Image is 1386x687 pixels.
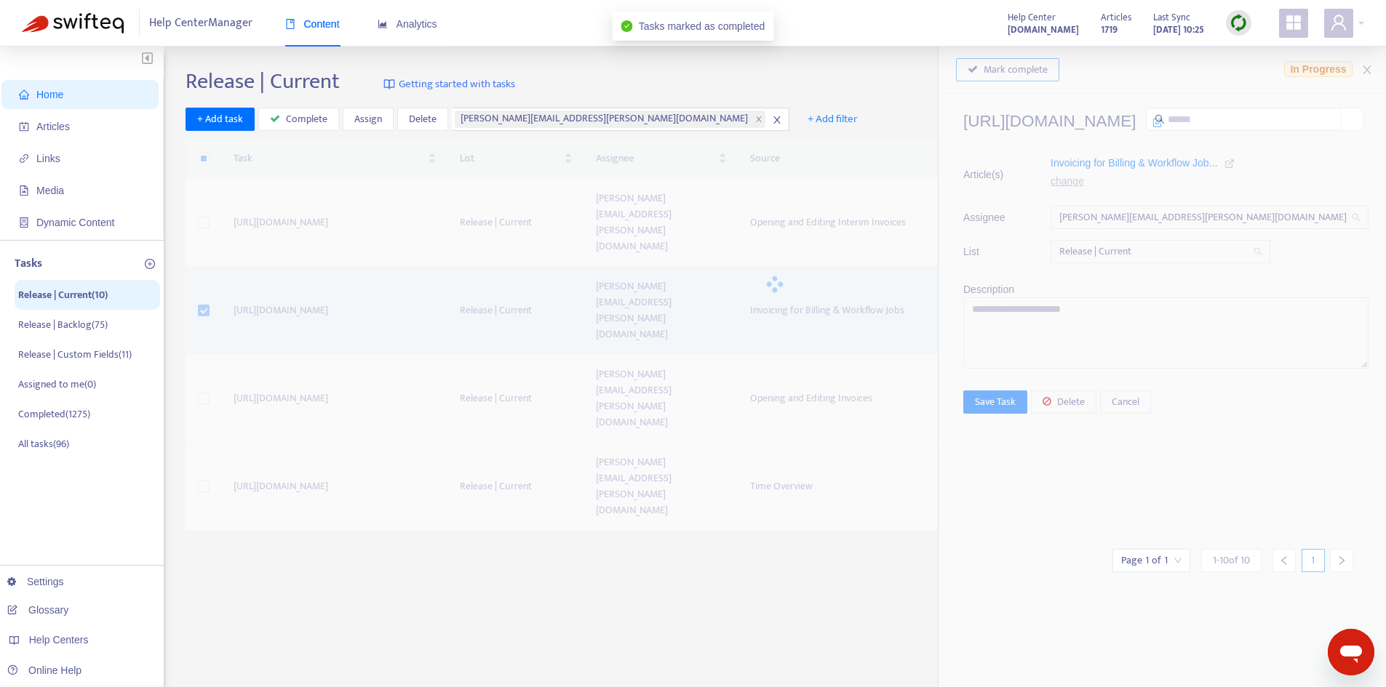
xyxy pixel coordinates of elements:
span: Complete [286,111,327,127]
strong: [DOMAIN_NAME] [1008,22,1079,38]
span: container [19,217,29,228]
img: sync.dc5367851b00ba804db3.png [1230,14,1248,32]
p: Assigned to me ( 0 ) [18,377,96,392]
img: Swifteq [22,13,124,33]
span: user [1330,14,1347,31]
span: close [755,116,762,123]
a: Getting started with tasks [383,68,515,100]
span: home [19,89,29,100]
p: Completed ( 1275 ) [18,406,90,422]
span: Assign [354,111,382,127]
span: Dynamic Content [36,217,114,228]
p: Release | Current ( 10 ) [18,287,108,302]
span: close [772,115,782,125]
p: Release | Custom Fields ( 11 ) [18,347,132,362]
p: Tasks [15,255,42,273]
span: [PERSON_NAME][EMAIL_ADDRESS][PERSON_NAME][DOMAIN_NAME] [461,111,753,128]
span: + Add task [197,111,243,127]
span: Articles [36,121,70,132]
h4: [URL][DOMAIN_NAME] [963,111,1369,131]
button: Close [1357,63,1377,77]
p: Release | Backlog ( 75 ) [18,317,108,332]
span: Help Center [1008,9,1056,25]
a: Online Help [7,664,81,676]
button: Mark complete [956,58,1059,81]
span: Content [285,18,340,30]
a: Settings [7,576,64,587]
span: Media [36,185,64,196]
strong: [DATE] 10:25 [1153,22,1204,38]
span: Articles [1101,9,1131,25]
iframe: Button to launch messaging window [1328,629,1374,675]
a: Glossary [7,604,68,616]
span: Analytics [378,18,437,30]
button: Complete [258,108,339,131]
span: check-circle [621,20,633,32]
button: + Add task [186,108,255,131]
span: link [19,153,29,164]
button: Assign [343,108,394,131]
strong: 1719 [1101,22,1118,38]
span: area-chart [378,19,388,29]
span: Getting started with tasks [399,76,515,93]
span: file-image [19,185,29,196]
span: In Progress [1284,61,1352,77]
button: + Add filter [797,108,869,131]
span: Delete [409,111,437,127]
button: Delete [397,108,448,131]
span: book [285,19,295,29]
span: Last Sync [1153,9,1190,25]
span: close [1361,64,1373,76]
span: Tasks marked as completed [639,20,765,32]
p: All tasks ( 96 ) [18,436,69,451]
span: account-book [19,121,29,132]
img: image-link [383,79,395,90]
span: Help Center Manager [149,9,252,37]
span: Help Centers [29,634,89,646]
span: Mark complete [984,62,1048,78]
h2: Release | Current [186,68,340,95]
a: [DOMAIN_NAME] [1008,21,1079,38]
span: appstore [1285,14,1302,31]
span: Links [36,153,60,164]
span: Home [36,89,63,100]
span: + Add filter [808,111,858,128]
span: plus-circle [145,259,155,269]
